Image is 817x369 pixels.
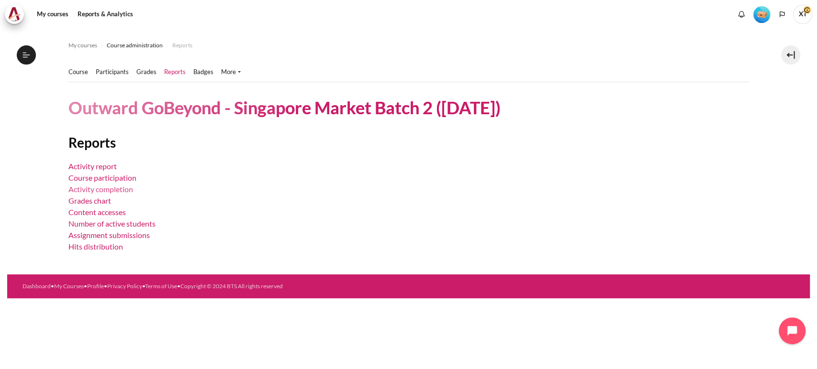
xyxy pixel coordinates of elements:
[68,184,133,194] a: Activity completion
[96,67,129,77] a: Participants
[68,67,88,77] a: Course
[5,5,29,24] a: Architeck Architeck
[107,282,142,290] a: Privacy Policy
[68,41,97,50] span: My courses
[68,40,97,51] a: My courses
[68,230,150,239] a: Assignment submissions
[775,7,789,22] button: Languages
[34,5,72,24] a: My courses
[22,282,454,291] div: • • • • •
[793,5,812,24] span: XT
[164,67,186,77] a: Reports
[68,207,126,217] a: Content accesses
[145,282,177,290] a: Terms of Use
[68,196,111,205] a: Grades chart
[68,173,136,182] a: Course participation
[68,242,123,251] a: Hits distribution
[753,6,770,23] img: Level #1
[68,97,501,119] h1: Outward GoBeyond - Singapore Market Batch 2 ([DATE])
[750,5,774,23] a: Level #1
[734,7,749,22] div: Show notification window with no new notifications
[180,282,283,290] a: Copyright © 2024 BTS All rights reserved
[22,282,51,290] a: Dashboard
[753,5,770,23] div: Level #1
[107,41,163,50] span: Course administration
[7,28,810,274] section: Content
[221,67,241,77] a: More
[172,41,192,50] span: Reports
[193,67,213,77] a: Badges
[68,219,156,228] a: Number of active students
[54,282,84,290] a: My Courses
[68,38,749,53] nav: Navigation bar
[68,134,749,151] h2: Reports
[172,40,192,51] a: Reports
[87,282,104,290] a: Profile
[8,7,21,22] img: Architeck
[74,5,136,24] a: Reports & Analytics
[136,67,157,77] a: Grades
[793,5,812,24] a: User menu
[68,162,117,171] a: Activity report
